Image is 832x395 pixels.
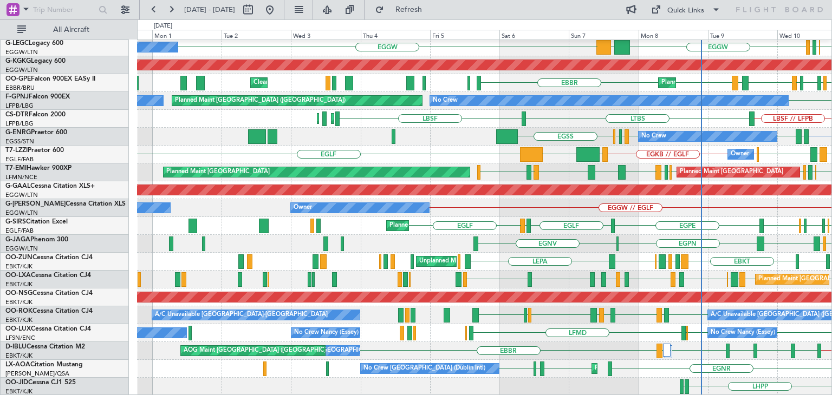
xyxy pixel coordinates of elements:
span: OO-GPE [5,76,31,82]
div: [DATE] [154,22,172,31]
div: Mon 1 [152,30,222,40]
a: G-[PERSON_NAME]Cessna Citation XLS [5,201,126,207]
span: G-[PERSON_NAME] [5,201,66,207]
span: OO-ROK [5,308,32,314]
a: EBKT/KJK [5,298,32,306]
div: Wed 3 [291,30,360,40]
a: G-GAALCessna Citation XLS+ [5,183,95,189]
a: G-JAGAPhenom 300 [5,236,68,243]
a: G-KGKGLegacy 600 [5,58,66,64]
span: G-LEGC [5,40,29,47]
span: G-KGKG [5,58,31,64]
div: Unplanned Maint [GEOGRAPHIC_DATA] ([GEOGRAPHIC_DATA]) [419,253,597,269]
a: OO-ZUNCessna Citation CJ4 [5,254,93,261]
span: OO-JID [5,379,28,386]
span: CS-DTR [5,111,29,118]
a: G-LEGCLegacy 600 [5,40,63,47]
div: Thu 4 [361,30,430,40]
div: No Crew Nancy (Essey) [294,325,359,341]
a: LX-AOACitation Mustang [5,361,83,368]
a: OO-LUXCessna Citation CJ4 [5,326,91,332]
div: Planned Maint [GEOGRAPHIC_DATA] [680,164,783,180]
a: EBKT/KJK [5,316,32,324]
div: Sat 6 [499,30,569,40]
a: G-SIRSCitation Excel [5,219,68,225]
a: [PERSON_NAME]/QSA [5,370,69,378]
a: EBKT/KJK [5,352,32,360]
div: No Crew [GEOGRAPHIC_DATA] (Dublin Intl) [363,360,485,377]
button: Quick Links [646,1,726,18]
a: F-GPNJFalcon 900EX [5,94,70,100]
div: Sun 7 [569,30,638,40]
div: Cleaning [GEOGRAPHIC_DATA] ([GEOGRAPHIC_DATA] National) [253,75,434,91]
span: T7-LZZI [5,147,28,154]
div: No Crew Nancy (Essey) [711,325,775,341]
div: Planned Maint [GEOGRAPHIC_DATA] ([GEOGRAPHIC_DATA]) [175,93,346,109]
a: EBKT/KJK [5,280,32,288]
a: EGLF/FAB [5,155,34,163]
button: All Aircraft [12,21,118,38]
div: Planned Maint [GEOGRAPHIC_DATA] ([GEOGRAPHIC_DATA]) [389,218,560,234]
a: T7-EMIHawker 900XP [5,165,71,172]
a: LFMN/NCE [5,173,37,181]
span: [DATE] - [DATE] [184,5,235,15]
span: OO-ZUN [5,254,32,261]
span: OO-NSG [5,290,32,297]
div: Mon 8 [639,30,708,40]
a: CS-DTRFalcon 2000 [5,111,66,118]
span: All Aircraft [28,26,114,34]
div: No Crew [641,128,666,144]
span: Refresh [386,6,432,14]
a: EGGW/LTN [5,48,38,56]
a: OO-ROKCessna Citation CJ4 [5,308,93,314]
div: Planned Maint [GEOGRAPHIC_DATA] [166,164,270,180]
span: G-ENRG [5,129,31,136]
a: OO-JIDCessna CJ1 525 [5,379,76,386]
a: OO-GPEFalcon 900EX EASy II [5,76,95,82]
a: D-IBLUCessna Citation M2 [5,344,85,350]
button: Refresh [370,1,435,18]
span: LX-AOA [5,361,30,368]
div: Tue 2 [222,30,291,40]
div: A/C Unavailable [GEOGRAPHIC_DATA]-[GEOGRAPHIC_DATA] [155,307,328,323]
div: Owner [294,200,312,216]
a: EGGW/LTN [5,245,38,253]
span: T7-EMI [5,165,27,172]
a: EGGW/LTN [5,66,38,74]
a: EBBR/BRU [5,84,35,92]
span: G-GAAL [5,183,30,189]
div: AOG Maint [GEOGRAPHIC_DATA] ([GEOGRAPHIC_DATA] National) [184,343,372,359]
div: Planned Maint [GEOGRAPHIC_DATA] ([GEOGRAPHIC_DATA]) [595,360,765,377]
div: No Crew [433,93,458,109]
a: OO-NSGCessna Citation CJ4 [5,290,93,297]
span: F-GPNJ [5,94,29,100]
span: D-IBLU [5,344,27,350]
a: EGLF/FAB [5,227,34,235]
a: EGSS/STN [5,137,34,146]
a: LFSN/ENC [5,334,35,342]
span: G-JAGA [5,236,30,243]
a: LFPB/LBG [5,120,34,128]
span: OO-LXA [5,272,31,279]
a: LFPB/LBG [5,102,34,110]
div: Quick Links [667,5,704,16]
a: EBKT/KJK [5,262,32,271]
div: Owner [731,146,749,162]
a: EGGW/LTN [5,191,38,199]
a: G-ENRGPraetor 600 [5,129,67,136]
span: G-SIRS [5,219,26,225]
a: OO-LXACessna Citation CJ4 [5,272,91,279]
div: Tue 9 [708,30,777,40]
input: Trip Number [33,2,95,18]
a: EGGW/LTN [5,209,38,217]
div: Fri 5 [430,30,499,40]
span: OO-LUX [5,326,31,332]
a: T7-LZZIPraetor 600 [5,147,64,154]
